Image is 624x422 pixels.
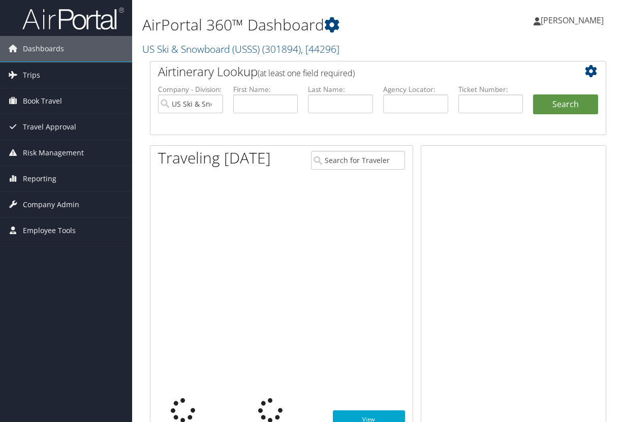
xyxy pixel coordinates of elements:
[233,84,298,94] label: First Name:
[541,15,604,26] span: [PERSON_NAME]
[383,84,448,94] label: Agency Locator:
[158,84,223,94] label: Company - Division:
[23,218,76,243] span: Employee Tools
[22,7,124,30] img: airportal-logo.png
[308,84,373,94] label: Last Name:
[258,68,355,79] span: (at least one field required)
[311,151,405,170] input: Search for Traveler
[23,36,64,61] span: Dashboards
[142,14,457,36] h1: AirPortal 360™ Dashboard
[142,42,339,56] a: US Ski & Snowboard (USSS)
[23,140,84,166] span: Risk Management
[23,192,79,217] span: Company Admin
[458,84,523,94] label: Ticket Number:
[301,42,339,56] span: , [ 44296 ]
[158,63,560,80] h2: Airtinerary Lookup
[23,62,40,88] span: Trips
[158,147,271,169] h1: Traveling [DATE]
[534,5,614,36] a: [PERSON_NAME]
[23,166,56,191] span: Reporting
[23,114,76,140] span: Travel Approval
[533,94,598,115] button: Search
[262,42,301,56] span: ( 301894 )
[23,88,62,114] span: Book Travel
